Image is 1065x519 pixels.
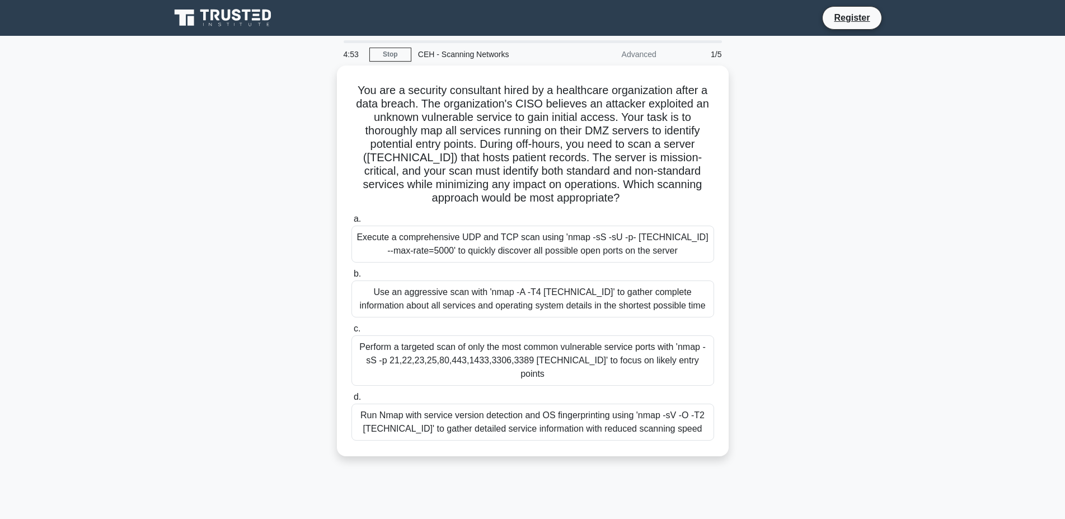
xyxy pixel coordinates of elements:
[354,324,360,333] span: c.
[354,392,361,401] span: d.
[354,214,361,223] span: a.
[337,43,369,66] div: 4:53
[351,404,714,441] div: Run Nmap with service version detection and OS fingerprinting using 'nmap -sV -O -T2 [TECHNICAL_I...
[663,43,729,66] div: 1/5
[351,335,714,386] div: Perform a targeted scan of only the most common vulnerable service ports with 'nmap -sS -p 21,22,...
[354,269,361,278] span: b.
[565,43,663,66] div: Advanced
[351,280,714,317] div: Use an aggressive scan with 'nmap -A -T4 [TECHNICAL_ID]' to gather complete information about all...
[369,48,411,62] a: Stop
[351,226,714,263] div: Execute a comprehensive UDP and TCP scan using 'nmap -sS -sU -p- [TECHNICAL_ID] --max-rate=5000' ...
[350,83,715,205] h5: You are a security consultant hired by a healthcare organization after a data breach. The organiz...
[411,43,565,66] div: CEH - Scanning Networks
[827,11,876,25] a: Register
